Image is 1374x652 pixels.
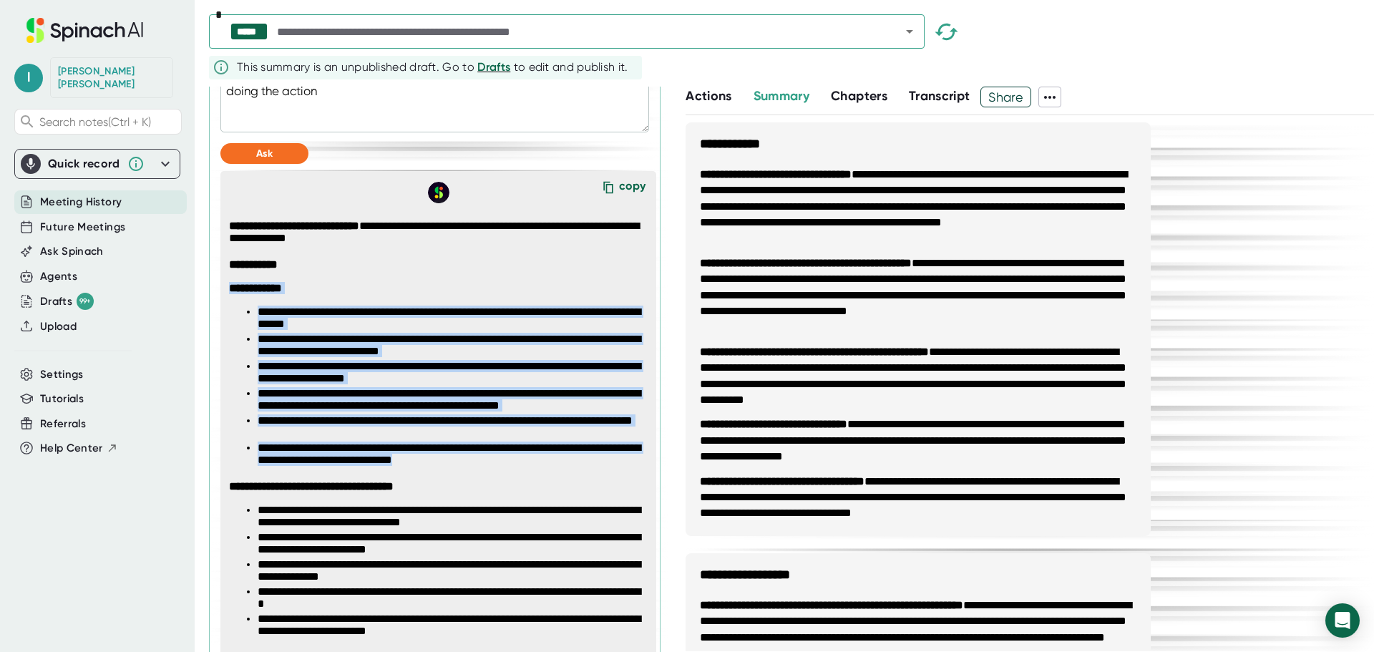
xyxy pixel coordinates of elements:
[237,59,628,76] div: This summary is an unpublished draft. Go to to edit and publish it.
[900,21,920,42] button: Open
[619,179,645,198] div: copy
[40,219,125,235] button: Future Meetings
[40,268,77,285] button: Agents
[40,391,84,407] button: Tutorials
[40,194,122,210] button: Meeting History
[686,87,731,106] button: Actions
[40,243,104,260] button: Ask Spinach
[77,293,94,310] div: 99+
[1325,603,1360,638] div: Open Intercom Messenger
[40,440,103,457] span: Help Center
[58,65,165,90] div: LeAnne Ryan
[477,59,510,76] button: Drafts
[48,157,120,171] div: Quick record
[40,440,118,457] button: Help Center
[831,87,887,106] button: Chapters
[831,88,887,104] span: Chapters
[754,88,809,104] span: Summary
[909,87,970,106] button: Transcript
[21,150,174,178] div: Quick record
[477,60,510,74] span: Drafts
[14,64,43,92] span: l
[39,115,151,129] span: Search notes (Ctrl + K)
[981,84,1030,110] span: Share
[754,87,809,106] button: Summary
[40,366,84,383] button: Settings
[40,293,94,310] button: Drafts 99+
[256,147,273,160] span: Ask
[40,293,94,310] div: Drafts
[40,416,86,432] button: Referrals
[909,88,970,104] span: Transcript
[220,143,308,164] button: Ask
[980,87,1031,107] button: Share
[40,318,77,335] button: Upload
[686,88,731,104] span: Actions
